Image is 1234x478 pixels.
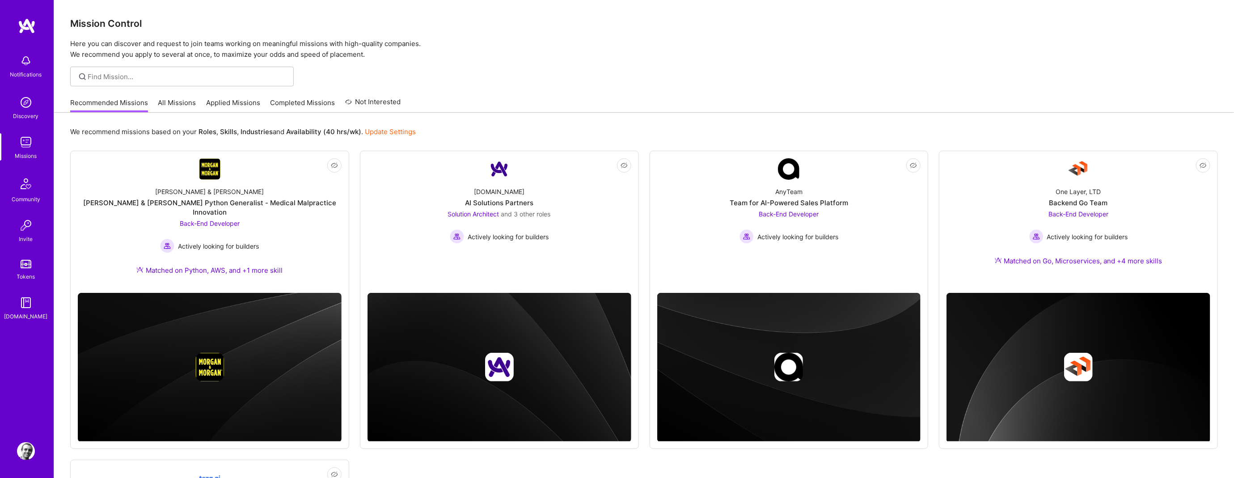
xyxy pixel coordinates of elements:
img: Company Logo [1068,158,1089,180]
b: Availability (40 hrs/wk) [286,127,361,136]
a: Company LogoAnyTeamTeam for AI-Powered Sales PlatformBack-End Developer Actively looking for buil... [657,158,921,286]
b: Roles [199,127,216,136]
i: icon EyeClosed [331,162,338,169]
a: Update Settings [365,127,416,136]
img: Invite [17,216,35,234]
img: Company Logo [489,158,510,180]
span: and 3 other roles [501,210,551,218]
img: Community [15,173,37,195]
i: icon EyeClosed [1200,162,1207,169]
div: Tokens [17,272,35,281]
b: Skills [220,127,237,136]
a: Not Interested [345,97,401,113]
a: Recommended Missions [70,98,148,113]
div: Invite [19,234,33,244]
span: Actively looking for builders [757,232,838,241]
img: Actively looking for builders [740,229,754,244]
a: User Avatar [15,442,37,460]
img: cover [947,293,1210,442]
div: Matched on Python, AWS, and +1 more skill [136,266,283,275]
i: icon EyeClosed [331,471,338,478]
div: Discovery [13,111,39,121]
span: Back-End Developer [759,210,819,218]
a: Company Logo[PERSON_NAME] & [PERSON_NAME][PERSON_NAME] & [PERSON_NAME] Python Generalist - Medica... [78,158,342,286]
img: Company Logo [199,158,220,180]
img: Company Logo [778,158,799,180]
div: Matched on Go, Microservices, and +4 more skills [995,256,1162,266]
a: Company Logo[DOMAIN_NAME]AI Solutions PartnersSolution Architect and 3 other rolesActively lookin... [368,158,631,286]
div: Missions [15,151,37,161]
a: Company LogoOne Layer, LTDBackend Go TeamBack-End Developer Actively looking for buildersActively... [947,158,1210,286]
span: Back-End Developer [1048,210,1108,218]
img: Ateam Purple Icon [136,266,144,273]
div: Notifications [10,70,42,79]
img: cover [657,293,921,442]
div: Backend Go Team [1049,198,1108,207]
b: Industries [241,127,273,136]
div: Community [12,195,40,204]
img: Company logo [1064,353,1093,381]
span: Solution Architect [448,210,499,218]
img: logo [18,18,36,34]
i: icon SearchGrey [77,72,88,82]
span: Actively looking for builders [468,232,549,241]
i: icon EyeClosed [910,162,917,169]
img: Actively looking for builders [1029,229,1044,244]
img: Actively looking for builders [160,239,174,253]
p: Here you can discover and request to join teams working on meaningful missions with high-quality ... [70,38,1218,60]
div: [PERSON_NAME] & [PERSON_NAME] Python Generalist - Medical Malpractice Innovation [78,198,342,217]
div: [PERSON_NAME] & [PERSON_NAME] [155,187,264,196]
div: AnyTeam [775,187,803,196]
img: guide book [17,294,35,312]
input: Find Mission... [88,72,287,81]
div: AI Solutions Partners [465,198,533,207]
img: tokens [21,260,31,268]
i: icon EyeClosed [621,162,628,169]
h3: Mission Control [70,18,1218,29]
img: Actively looking for builders [450,229,464,244]
img: Ateam Purple Icon [995,257,1002,264]
a: All Missions [158,98,196,113]
p: We recommend missions based on your , , and . [70,127,416,136]
span: Back-End Developer [180,220,240,227]
a: Completed Missions [270,98,335,113]
img: teamwork [17,133,35,151]
span: Actively looking for builders [1047,232,1128,241]
img: discovery [17,93,35,111]
a: Applied Missions [206,98,260,113]
div: [DOMAIN_NAME] [4,312,48,321]
div: One Layer, LTD [1056,187,1101,196]
img: Company logo [774,353,803,381]
div: Team for AI-Powered Sales Platform [730,198,848,207]
span: Actively looking for builders [178,241,259,251]
img: Company logo [485,353,514,381]
img: cover [368,293,631,442]
img: User Avatar [17,442,35,460]
img: Company logo [195,353,224,381]
div: [DOMAIN_NAME] [474,187,524,196]
img: bell [17,52,35,70]
img: cover [78,293,342,442]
